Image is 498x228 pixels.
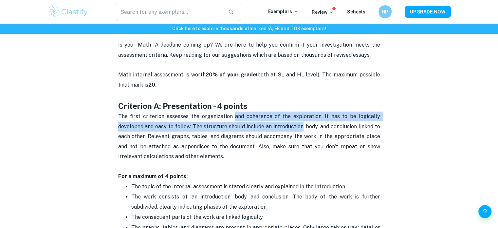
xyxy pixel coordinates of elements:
span: The first criterion assesses the organization and coherence of the exploration. It has to be logi... [118,113,381,159]
strong: 20. [148,82,157,88]
strong: 20% of your grade [205,72,256,78]
h6: Click here to explore thousands of marked IA, EE and TOK exemplars ! [1,25,497,32]
img: Clastify logo [47,5,89,18]
p: Review [312,9,334,16]
button: Help and Feedback [478,205,491,218]
input: Search for any exemplars... [116,3,223,21]
span: The topic of the Internal assessment is stated clearly and explained in the introduction. [131,183,346,190]
h6: HP [381,8,389,15]
span: The consequent parts of the work are linked logically. [131,214,264,220]
span: The work consists of: an introduction, body, and conclusion. The body of the work is further subd... [131,194,381,210]
strong: Criterion A: Presentation - 4 points [118,101,248,111]
strong: For a maximum of 4 points: [118,173,188,179]
p: Is your Math IA deadline coming up? We are here to help you confirm if your investigation meets t... [118,40,380,90]
button: UPGRADE NOW [405,6,451,18]
p: Exemplars [268,8,299,15]
a: Schools [347,9,365,14]
button: HP [378,5,392,18]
